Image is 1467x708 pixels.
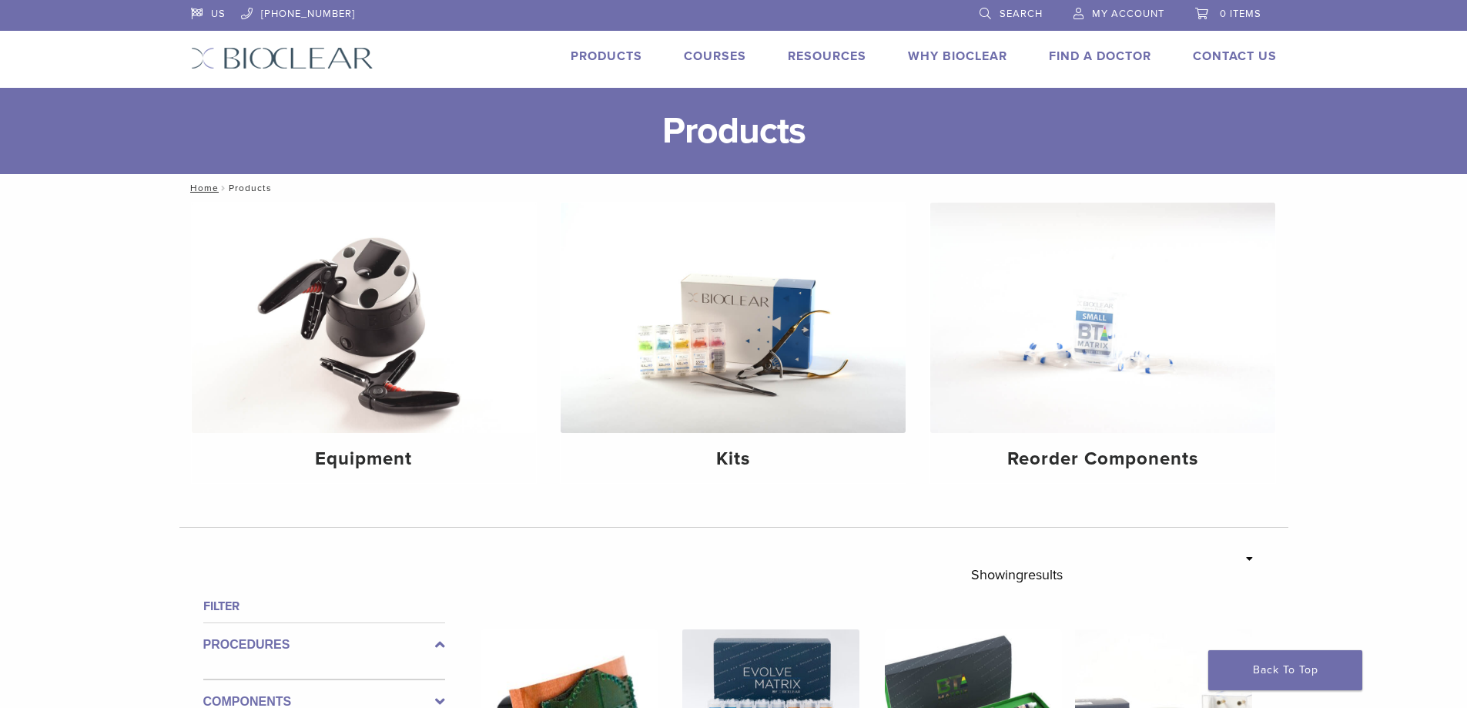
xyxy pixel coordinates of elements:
p: Showing results [971,559,1063,591]
h4: Reorder Components [943,445,1263,473]
a: Home [186,183,219,193]
img: Bioclear [191,47,373,69]
span: 0 items [1220,8,1261,20]
nav: Products [179,174,1288,202]
a: Courses [684,49,746,64]
a: Products [571,49,642,64]
img: Equipment [192,203,537,433]
a: Equipment [192,203,537,483]
span: / [219,184,229,192]
a: Find A Doctor [1049,49,1151,64]
span: Search [1000,8,1043,20]
img: Kits [561,203,906,433]
h4: Filter [203,597,445,616]
h4: Kits [573,445,893,473]
img: Reorder Components [930,203,1275,433]
label: Procedures [203,636,445,654]
a: Back To Top [1208,650,1362,690]
a: Why Bioclear [908,49,1007,64]
h4: Equipment [204,445,524,473]
span: My Account [1092,8,1164,20]
a: Contact Us [1193,49,1277,64]
a: Kits [561,203,906,483]
a: Reorder Components [930,203,1275,483]
a: Resources [788,49,866,64]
